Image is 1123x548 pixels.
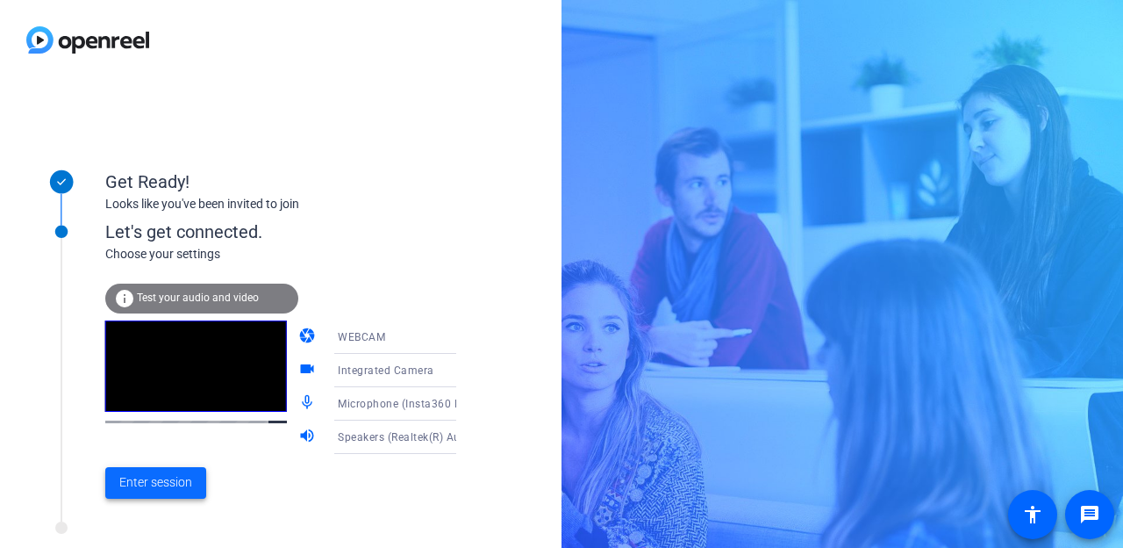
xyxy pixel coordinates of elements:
[105,169,456,195] div: Get Ready!
[298,393,319,415] mat-icon: mic_none
[105,219,492,245] div: Let's get connected.
[105,245,492,263] div: Choose your settings
[298,427,319,448] mat-icon: volume_up
[338,429,481,443] span: Speakers (Realtek(R) Audio)
[338,396,479,410] span: Microphone (Insta360 Link)
[119,473,192,492] span: Enter session
[338,331,385,343] span: WEBCAM
[137,292,259,304] span: Test your audio and video
[298,327,319,348] mat-icon: camera
[105,195,456,213] div: Looks like you've been invited to join
[114,288,135,309] mat-icon: info
[338,364,434,377] span: Integrated Camera
[105,467,206,499] button: Enter session
[1079,504,1100,525] mat-icon: message
[298,360,319,381] mat-icon: videocam
[1022,504,1043,525] mat-icon: accessibility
